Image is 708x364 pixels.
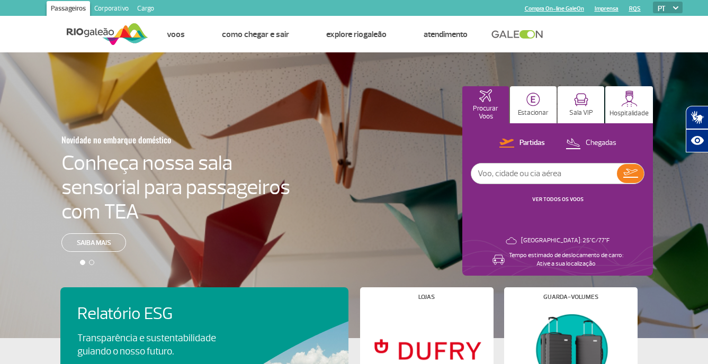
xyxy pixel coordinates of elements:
[605,86,653,123] button: Hospitalidade
[418,294,435,300] h4: Lojas
[462,86,509,123] button: Procurar Voos
[526,93,540,106] img: carParkingHome.svg
[686,129,708,152] button: Abrir recursos assistivos.
[468,105,504,121] p: Procurar Voos
[518,109,549,117] p: Estacionar
[543,294,598,300] h4: Guarda-volumes
[47,1,90,18] a: Passageiros
[510,86,557,123] button: Estacionar
[621,90,638,107] img: hospitality.svg
[532,196,584,203] a: VER TODOS OS VOOS
[167,29,185,40] a: Voos
[61,129,238,151] h3: Novidade no embarque doméstico
[77,304,246,324] h4: Relatório ESG
[558,86,604,123] button: Sala VIP
[77,304,331,358] a: Relatório ESGTransparência e sustentabilidade guiando o nosso futuro.
[326,29,387,40] a: Explore RIOgaleão
[686,106,708,152] div: Plugin de acessibilidade da Hand Talk.
[90,1,133,18] a: Corporativo
[519,138,545,148] p: Partidas
[471,163,617,184] input: Voo, cidade ou cia aérea
[222,29,289,40] a: Como chegar e sair
[509,251,623,268] p: Tempo estimado de deslocamento de carro: Ative a sua localização
[610,110,649,117] p: Hospitalidade
[529,195,587,204] button: VER TODOS OS VOOS
[586,138,616,148] p: Chegadas
[525,5,584,12] a: Compra On-line GaleOn
[629,5,641,12] a: RQS
[61,233,126,252] a: Saiba mais
[133,1,158,18] a: Cargo
[479,89,492,102] img: airplaneHomeActive.svg
[686,106,708,129] button: Abrir tradutor de língua de sinais.
[77,332,228,358] p: Transparência e sustentabilidade guiando o nosso futuro.
[562,136,620,150] button: Chegadas
[574,93,588,106] img: vipRoom.svg
[496,136,548,150] button: Partidas
[569,109,593,117] p: Sala VIP
[61,151,290,224] h4: Conheça nossa sala sensorial para passageiros com TEA
[424,29,468,40] a: Atendimento
[595,5,619,12] a: Imprensa
[521,236,610,245] p: [GEOGRAPHIC_DATA]: 25°C/77°F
